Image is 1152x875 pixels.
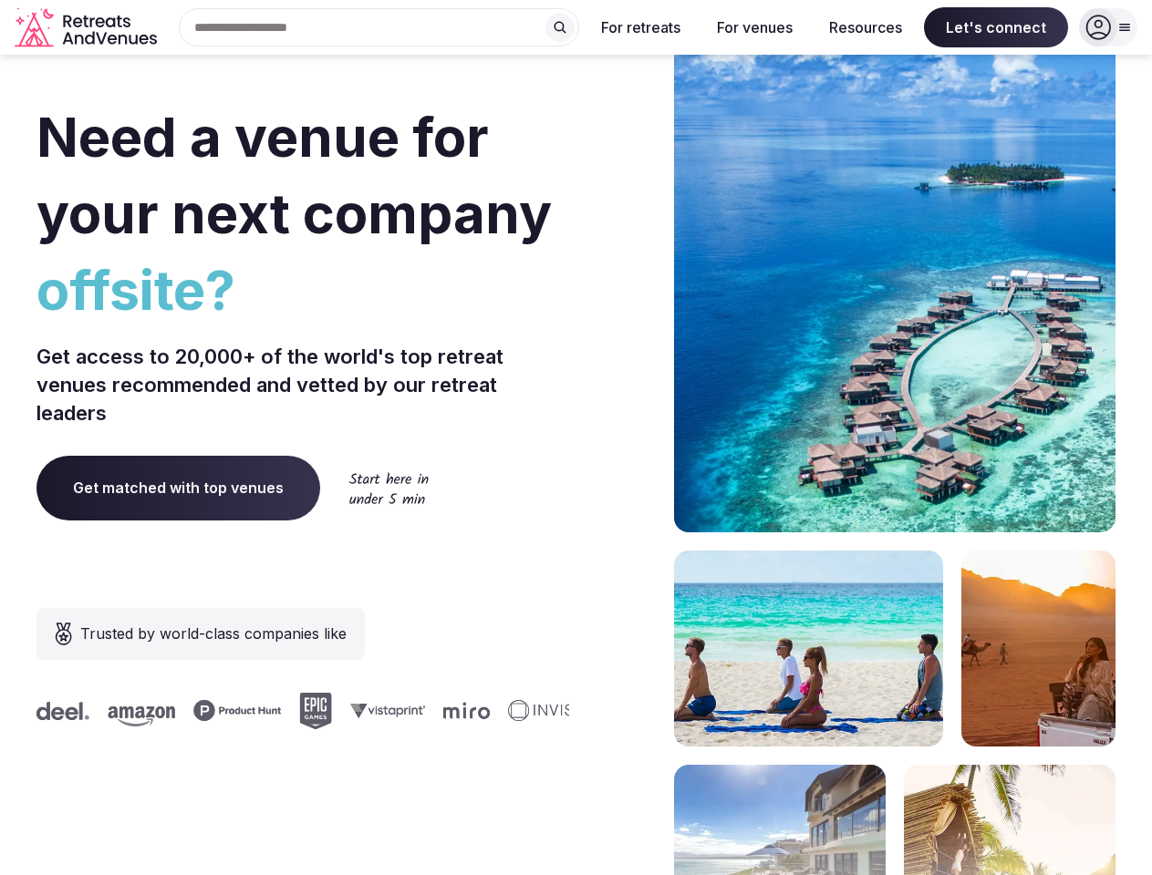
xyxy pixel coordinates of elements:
img: yoga on tropical beach [674,551,943,746]
a: Get matched with top venues [36,456,320,520]
span: offsite? [36,252,569,328]
svg: Retreats and Venues company logo [15,7,161,48]
svg: Invisible company logo [507,700,607,722]
svg: Miro company logo [442,702,489,719]
svg: Vistaprint company logo [349,703,424,718]
button: Resources [815,7,917,47]
svg: Epic Games company logo [298,693,331,729]
img: Start here in under 5 min [349,472,429,504]
a: Visit the homepage [15,7,161,48]
span: Let's connect [924,7,1068,47]
p: Get access to 20,000+ of the world's top retreat venues recommended and vetted by our retreat lea... [36,343,569,427]
span: Trusted by world-class companies like [80,623,347,644]
button: For venues [702,7,807,47]
img: woman sitting in back of truck with camels [961,551,1116,746]
span: Need a venue for your next company [36,104,552,246]
svg: Deel company logo [36,702,88,720]
button: For retreats [586,7,695,47]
